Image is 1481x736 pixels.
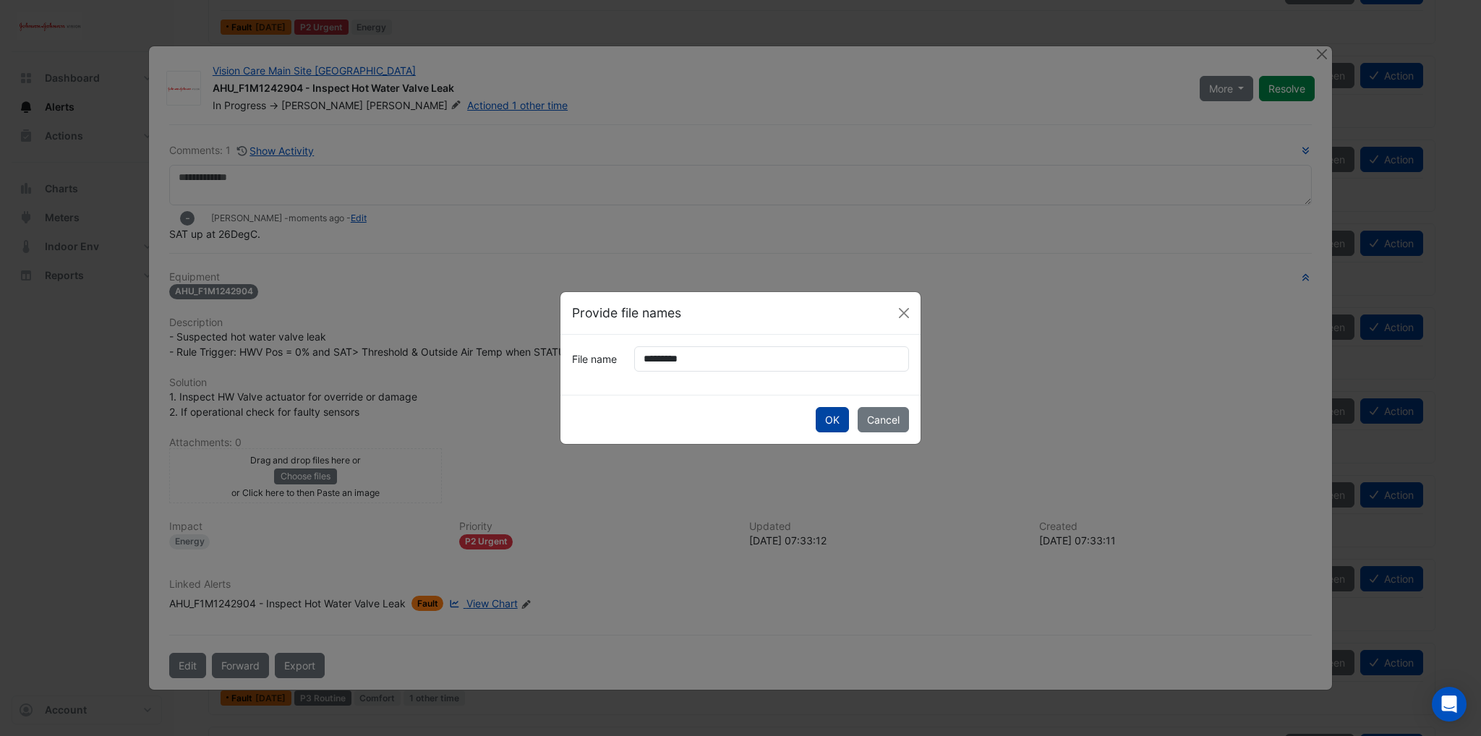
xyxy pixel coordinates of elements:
[563,346,626,372] label: File name
[816,407,849,432] button: OK
[858,407,909,432] button: Cancel
[572,304,681,322] h5: Provide file names
[1432,687,1467,722] div: Open Intercom Messenger
[893,302,915,324] button: Close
